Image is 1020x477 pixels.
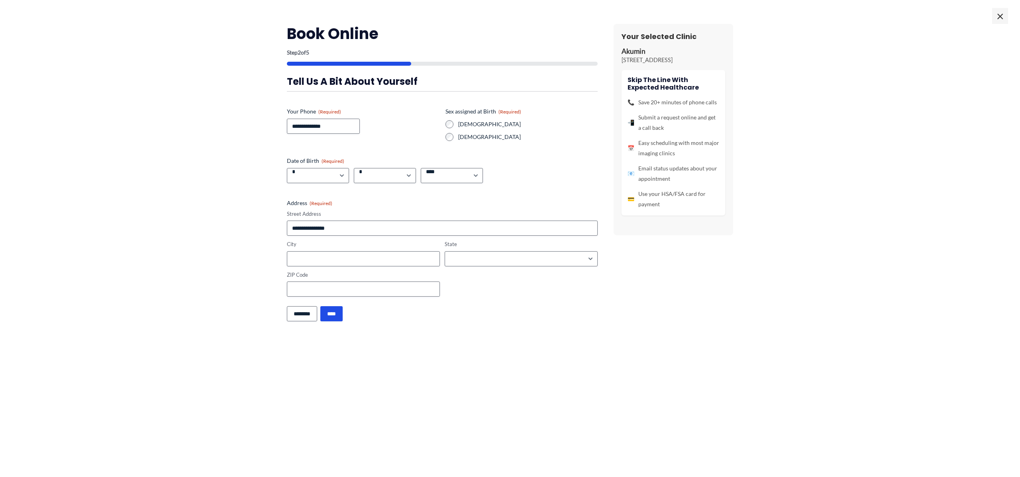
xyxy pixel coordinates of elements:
[310,200,332,206] span: (Required)
[445,108,521,115] legend: Sex assigned at Birth
[445,240,598,248] label: State
[306,49,309,56] span: 5
[458,120,598,128] label: [DEMOGRAPHIC_DATA]
[498,109,521,115] span: (Required)
[628,163,719,184] li: Email status updates about your appointment
[287,50,598,55] p: Step of
[628,138,719,158] li: Easy scheduling with most major imaging clinics
[622,47,725,56] p: Akumin
[628,168,634,179] span: 📧
[622,56,725,64] p: [STREET_ADDRESS]
[287,271,440,279] label: ZIP Code
[298,49,301,56] span: 2
[628,112,719,133] li: Submit a request online and get a call back
[287,75,598,88] h3: Tell us a bit about yourself
[458,133,598,141] label: [DEMOGRAPHIC_DATA]
[628,189,719,209] li: Use your HSA/FSA card for payment
[322,158,344,164] span: (Required)
[287,24,598,43] h2: Book Online
[628,97,719,108] li: Save 20+ minutes of phone calls
[628,143,634,153] span: 📅
[628,194,634,204] span: 💳
[287,108,439,115] label: Your Phone
[287,199,332,207] legend: Address
[318,109,341,115] span: (Required)
[287,210,598,218] label: Street Address
[628,76,719,91] h4: Skip the line with Expected Healthcare
[628,97,634,108] span: 📞
[622,32,725,41] h3: Your Selected Clinic
[287,240,440,248] label: City
[287,157,344,165] legend: Date of Birth
[628,117,634,128] span: 📲
[992,8,1008,24] span: ×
